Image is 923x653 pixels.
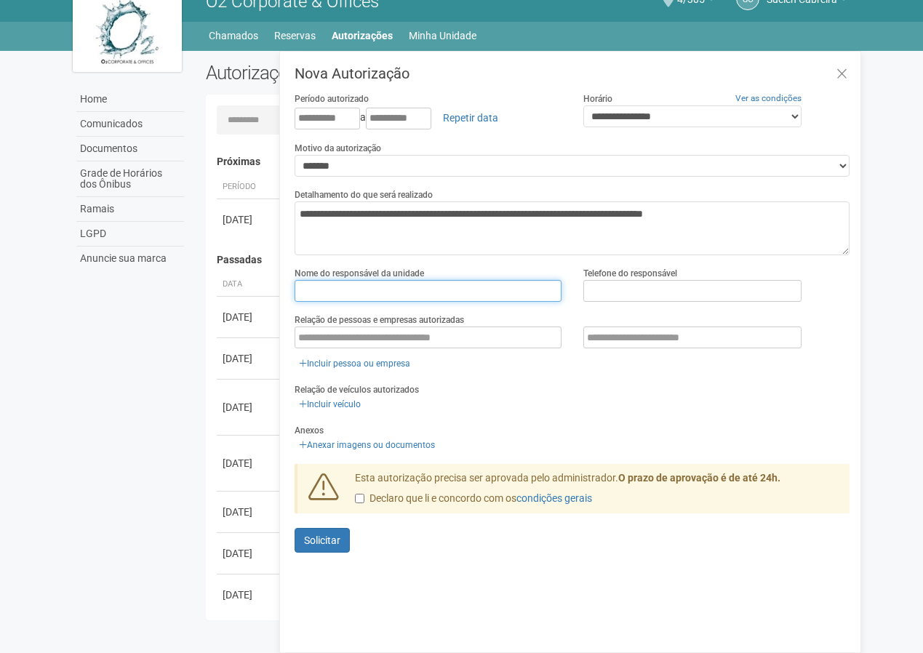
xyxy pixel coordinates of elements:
a: Incluir pessoa ou empresa [295,356,415,372]
label: Declaro que li e concordo com os [355,492,592,506]
a: condições gerais [516,492,592,504]
th: Período [217,175,282,199]
div: Esta autorização precisa ser aprovada pelo administrador. [344,471,850,513]
a: Anexar imagens ou documentos [295,437,439,453]
a: Repetir data [433,105,508,130]
label: Relação de veículos autorizados [295,383,419,396]
div: [DATE] [223,546,276,561]
label: Anexos [295,424,324,437]
button: Solicitar [295,528,350,553]
div: a [295,105,562,130]
a: Anuncie sua marca [76,247,184,271]
a: Reservas [274,25,316,46]
a: Grade de Horários dos Ônibus [76,161,184,197]
h2: Autorizações [206,62,517,84]
a: Chamados [209,25,258,46]
label: Motivo da autorização [295,142,381,155]
h3: Nova Autorização [295,66,850,81]
div: [DATE] [223,212,276,227]
label: Telefone do responsável [583,267,677,280]
label: Horário [583,92,612,105]
a: Incluir veículo [295,396,365,412]
a: Documentos [76,137,184,161]
a: Ramais [76,197,184,222]
input: Declaro que li e concordo com oscondições gerais [355,494,364,503]
h4: Passadas [217,255,840,265]
div: [DATE] [223,505,276,519]
th: Data [217,273,282,297]
div: [DATE] [223,400,276,414]
a: Comunicados [76,112,184,137]
a: LGPD [76,222,184,247]
label: Período autorizado [295,92,369,105]
div: [DATE] [223,456,276,470]
div: [DATE] [223,351,276,366]
div: [DATE] [223,310,276,324]
a: Autorizações [332,25,393,46]
div: [DATE] [223,588,276,602]
h4: Próximas [217,156,840,167]
label: Detalhamento do que será realizado [295,188,433,201]
a: Minha Unidade [409,25,476,46]
label: Nome do responsável da unidade [295,267,424,280]
label: Relação de pessoas e empresas autorizadas [295,313,464,326]
a: Ver as condições [735,93,802,103]
strong: O prazo de aprovação é de até 24h. [618,472,780,484]
span: Solicitar [304,534,340,546]
a: Home [76,87,184,112]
